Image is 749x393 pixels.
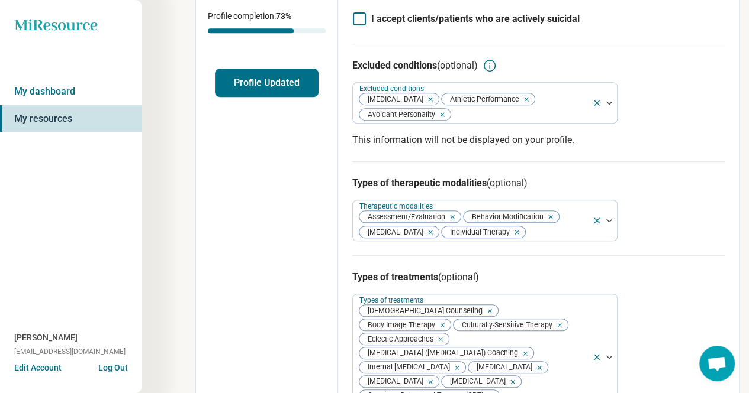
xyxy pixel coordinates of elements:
button: Log Out [98,362,128,371]
span: Culturally-Sensitive Therapy [454,319,556,330]
label: Types of treatments [359,295,426,304]
span: [EMAIL_ADDRESS][DOMAIN_NAME] [14,346,126,357]
span: [PERSON_NAME] [14,332,78,344]
span: (optional) [487,177,528,189]
label: Excluded conditions [359,84,426,92]
span: (optional) [437,60,478,71]
label: Therapeutic modalities [359,202,435,210]
span: Individual Therapy [442,226,513,238]
span: (optional) [438,271,479,282]
span: [MEDICAL_DATA] ([MEDICAL_DATA]) Coaching [359,347,522,359]
span: Eclectic Approaches [359,333,437,345]
span: Athletic Performance [442,93,523,105]
span: Avoidant Personality [359,109,439,120]
h3: Types of treatments [352,270,725,284]
span: [MEDICAL_DATA] [359,93,427,105]
button: Edit Account [14,362,62,374]
span: [MEDICAL_DATA] [359,376,427,387]
span: I accept clients/patients who are actively suicidal [371,13,580,24]
h3: Types of therapeutic modalities [352,176,725,190]
span: Internal [MEDICAL_DATA] [359,362,454,373]
span: Body Image Therapy [359,319,439,330]
button: Profile Updated [215,69,319,97]
div: Profile completion [208,28,326,33]
span: Assessment/Evaluation [359,211,449,222]
span: [MEDICAL_DATA] [468,362,536,373]
div: Profile completion: [196,3,337,40]
span: [MEDICAL_DATA] [359,226,427,238]
p: This information will not be displayed on your profile. [352,133,725,147]
div: Open chat [699,346,735,381]
span: [DEMOGRAPHIC_DATA] Counseling [359,305,486,316]
span: 73 % [276,11,291,21]
span: Behavior Modification [464,211,547,222]
span: [MEDICAL_DATA] [442,376,509,387]
h3: Excluded conditions [352,59,478,73]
